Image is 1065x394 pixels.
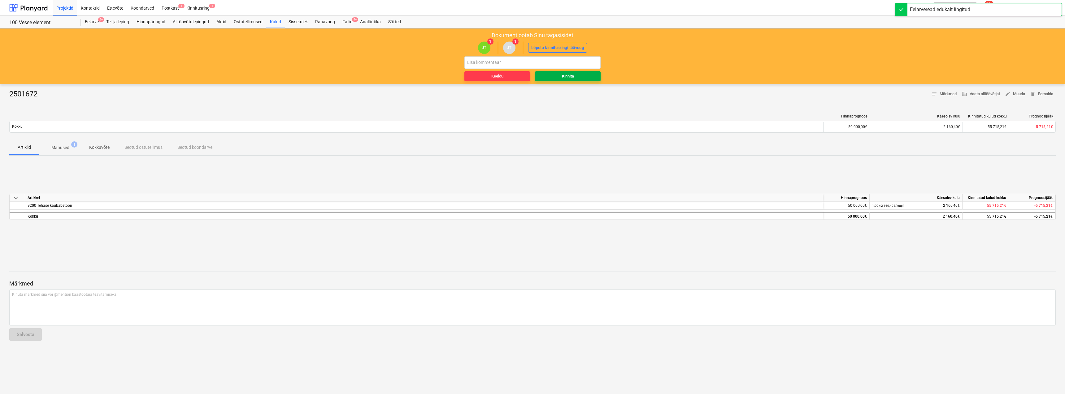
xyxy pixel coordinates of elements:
[1034,203,1053,208] span: -5 715,21€
[535,71,601,81] button: Kinnita
[17,144,32,151] p: Artiklid
[1002,89,1028,99] button: Muuda
[531,44,584,51] div: Lõpeta kinnitusringi töövoog
[963,212,1009,220] div: 55 715,21€
[963,194,1009,202] div: Kinnitatud kulud kokku
[89,144,110,151] p: Kokkuvõte
[311,16,339,28] a: Rahavoog
[872,125,960,129] div: 2 160,40€
[910,6,970,13] div: Eelarveread edukalt lingitud
[823,194,870,202] div: Hinnaprognoos
[9,89,42,99] div: 2501672
[178,4,185,8] span: 1
[209,4,215,8] span: 1
[487,38,493,45] span: 1
[512,38,519,45] span: 1
[28,203,72,208] span: 9200 Tehase kaubabetoon
[81,16,102,28] a: Eelarve9+
[385,16,405,28] a: Sätted
[464,56,601,69] input: Lisa kommentaar
[823,212,870,220] div: 50 000,00€
[339,16,356,28] a: Failid9+
[562,73,574,80] div: Kinnita
[1009,212,1055,220] div: -5 715,21€
[98,17,104,22] span: 9+
[1009,194,1055,202] div: Prognoosijääk
[1034,364,1065,394] div: Vestlusvidin
[1035,125,1053,129] span: -5 715,21€
[133,16,169,28] a: Hinnapäringud
[352,17,358,22] span: 9+
[823,122,870,132] div: 50 000,00€
[339,16,356,28] div: Failid
[9,280,1056,287] p: Märkmed
[25,194,823,202] div: Artikkel
[872,202,960,210] div: 2 160,40€
[1005,91,1011,97] span: edit
[872,213,960,220] div: 2 160,40€
[213,16,230,28] a: Aktid
[25,212,823,220] div: Kokku
[464,71,530,81] button: Keeldu
[507,45,511,50] span: JT
[482,45,486,50] span: JT
[965,114,1007,118] div: Kinnitatud kulud kokku
[962,91,967,97] span: business
[1028,89,1056,99] button: Eemalda
[872,204,903,207] small: 1,00 × 2 160,40€ / kmpl
[285,16,311,28] a: Sissetulek
[1030,91,1036,97] span: delete
[12,124,23,129] p: Kokku
[9,20,74,26] div: 100 Vesse element
[169,16,213,28] a: Alltöövõtulepingud
[959,89,1002,99] button: Vaata alltöövõtjat
[81,16,102,28] div: Eelarve
[987,203,1006,208] span: 55 715,21€
[929,89,959,99] button: Märkmed
[71,141,77,148] span: 1
[230,16,266,28] a: Ostutellimused
[870,194,963,202] div: Käesolev kulu
[478,42,490,54] div: Janek Tobi
[492,32,573,39] p: Dokument ootab Sinu tagasisidet
[963,122,1009,132] div: 55 715,21€
[356,16,385,28] a: Analüütika
[491,73,503,80] div: Keeldu
[826,114,867,118] div: Hinnaprognoos
[266,16,285,28] a: Kulud
[12,194,20,202] span: keyboard_arrow_down
[872,114,960,118] div: Käesolev kulu
[1005,91,1025,98] span: Muuda
[932,91,957,98] span: Märkmed
[1012,114,1053,118] div: Prognoosijääk
[1034,364,1065,394] iframe: Chat Widget
[503,42,515,54] div: Janek Tobi
[1030,91,1053,98] span: Eemalda
[932,91,937,97] span: notes
[528,43,587,53] button: Lõpeta kinnitusringi töövoog
[102,16,133,28] a: Tellija leping
[962,91,1000,98] span: Vaata alltöövõtjat
[823,202,870,210] div: 50 000,00€
[51,144,69,151] p: Manused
